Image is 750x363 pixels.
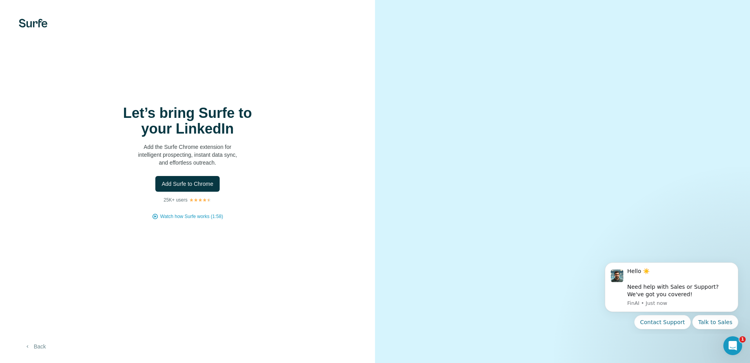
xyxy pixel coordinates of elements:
[109,143,266,167] p: Add the Surfe Chrome extension for intelligent prospecting, instant data sync, and effortless out...
[162,180,213,188] span: Add Surfe to Chrome
[155,176,220,192] button: Add Surfe to Chrome
[189,198,211,202] img: Rating Stars
[723,336,742,355] iframe: Intercom live chat
[109,105,266,137] h1: Let’s bring Surfe to your LinkedIn
[164,196,187,203] p: 25K+ users
[160,213,223,220] button: Watch how Surfe works (1:58)
[19,339,51,354] button: Back
[593,255,750,334] iframe: Intercom notifications message
[739,336,746,343] span: 1
[19,19,47,27] img: Surfe's logo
